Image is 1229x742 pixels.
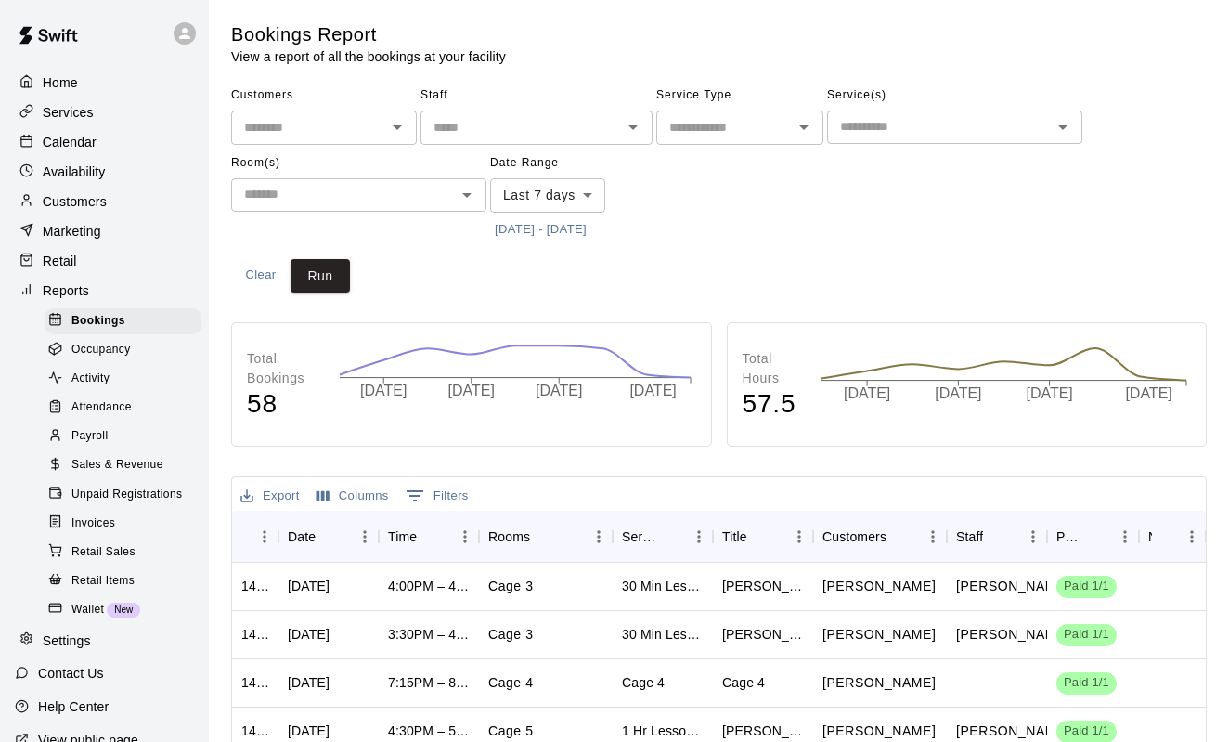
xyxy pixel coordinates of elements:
[251,523,278,551] button: Menu
[454,182,480,208] button: Open
[278,511,379,563] div: Date
[1085,524,1111,550] button: Sort
[45,480,209,509] a: Unpaid Registrations
[451,523,479,551] button: Menu
[43,163,106,181] p: Availability
[822,511,886,563] div: Customers
[1056,578,1117,595] span: Paid 1/1
[384,114,410,140] button: Open
[488,511,530,563] div: Rooms
[813,511,947,563] div: Customers
[45,511,201,537] div: Invoices
[231,149,486,178] span: Room(s)
[622,511,659,563] div: Service
[38,697,109,716] p: Help Center
[620,114,646,140] button: Open
[15,277,194,305] a: Reports
[15,158,194,186] a: Availability
[107,605,140,615] span: New
[685,523,713,551] button: Menu
[45,482,201,508] div: Unpaid Registrations
[71,514,115,533] span: Invoices
[231,47,506,66] p: View a report of all the bookings at your facility
[388,577,470,595] div: 4:00PM – 4:30PM
[388,673,470,692] div: 7:15PM – 8:15PM
[822,577,936,596] p: Joseph McDade
[536,383,582,398] tspan: [DATE]
[622,722,704,740] div: 1 Hr Lesson - Hayley Freudenberg
[45,395,201,421] div: Attendance
[360,383,407,398] tspan: [DATE]
[43,222,101,241] p: Marketing
[822,625,936,644] p: Joseph McDade
[351,523,379,551] button: Menu
[71,601,104,619] span: Wallet
[401,481,473,511] button: Show filters
[15,69,194,97] a: Home
[1178,523,1206,551] button: Menu
[232,511,278,563] div: ID
[312,482,394,511] button: Select columns
[1148,511,1152,563] div: Notes
[417,524,443,550] button: Sort
[71,341,131,359] span: Occupancy
[488,722,534,741] p: Cage 5
[490,178,605,213] div: Last 7 days
[919,523,947,551] button: Menu
[231,81,417,111] span: Customers
[1056,722,1117,740] span: Paid 1/1
[43,192,107,211] p: Customers
[827,81,1082,111] span: Service(s)
[241,722,269,740] div: 1434971
[71,456,163,475] span: Sales & Revenue
[1026,385,1072,401] tspan: [DATE]
[956,577,1069,596] p: Diego Gutierrez
[241,673,269,692] div: 1436274
[1125,385,1171,401] tspan: [DATE]
[956,722,1069,741] p: Hayley Freudenberg
[722,511,747,563] div: Title
[71,312,125,331] span: Bookings
[45,366,201,392] div: Activity
[956,511,983,563] div: Staff
[15,128,194,156] a: Calendar
[71,572,135,591] span: Retail Items
[722,625,804,644] div: Joseph McDade
[388,625,470,644] div: 3:30PM – 4:00PM
[622,577,704,595] div: 30 Min Lesson - Diego Gutierrez
[983,524,1009,550] button: Sort
[241,577,269,595] div: 1440903
[1047,511,1139,563] div: Payment
[45,509,209,538] a: Invoices
[743,388,802,421] h4: 57.5
[71,543,136,562] span: Retail Sales
[1139,511,1206,563] div: Notes
[530,524,556,550] button: Sort
[743,349,802,388] p: Total Hours
[45,597,201,623] div: WalletNew
[71,370,110,388] span: Activity
[388,511,417,563] div: Time
[822,722,936,741] p: Isabella Ciauri
[43,103,94,122] p: Services
[45,566,209,595] a: Retail Items
[15,247,194,275] a: Retail
[15,627,194,655] a: Settings
[45,394,209,423] a: Attendance
[45,595,209,624] a: WalletNew
[291,259,350,293] button: Run
[585,523,613,551] button: Menu
[488,577,534,596] p: Cage 3
[15,98,194,126] a: Services
[1056,626,1117,644] span: Paid 1/1
[844,385,890,401] tspan: [DATE]
[1056,674,1117,692] span: Paid 1/1
[45,335,209,364] a: Occupancy
[15,217,194,245] div: Marketing
[236,482,304,511] button: Export
[886,524,912,550] button: Sort
[488,625,534,644] p: Cage 3
[420,81,653,111] span: Staff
